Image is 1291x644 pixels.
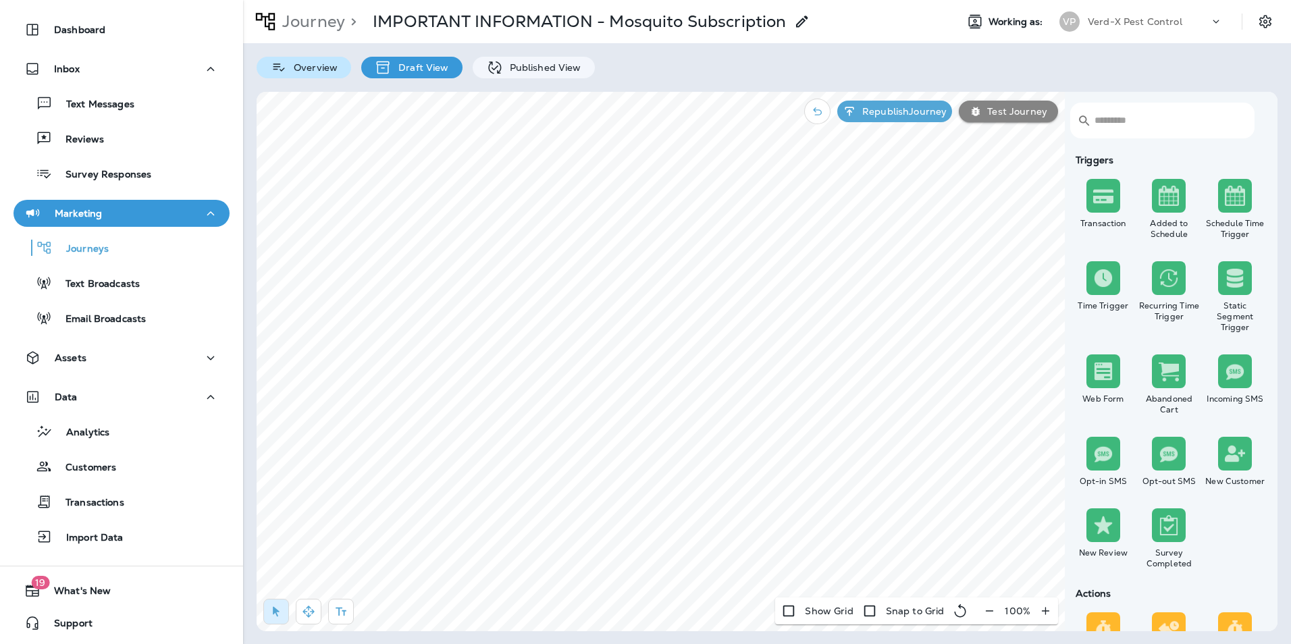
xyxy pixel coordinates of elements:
button: Data [14,383,230,410]
div: VP [1059,11,1080,32]
span: Working as: [989,16,1046,28]
p: Republish Journey [857,106,947,117]
button: Analytics [14,417,230,446]
div: Actions [1070,588,1268,599]
div: Added to Schedule [1139,218,1200,240]
button: Dashboard [14,16,230,43]
p: Reviews [52,134,104,146]
button: Email Broadcasts [14,304,230,332]
button: 19What's New [14,577,230,604]
p: Survey Responses [52,169,151,182]
div: Time Trigger [1073,300,1134,311]
p: Test Journey [982,106,1047,117]
button: Support [14,610,230,637]
p: Inbox [54,63,80,74]
p: Transactions [52,497,124,510]
p: 100 % [1005,606,1030,616]
button: Import Data [14,522,230,551]
button: Reviews [14,124,230,153]
p: Journey [277,11,345,32]
p: Analytics [53,427,109,439]
p: Dashboard [54,24,105,35]
p: Assets [55,352,86,363]
span: Support [41,618,93,634]
div: Incoming SMS [1205,394,1265,404]
p: Verd-X Pest Control [1088,16,1182,27]
p: Import Data [53,532,124,545]
button: Settings [1253,9,1277,34]
p: Text Broadcasts [52,278,140,291]
button: Customers [14,452,230,481]
p: Data [55,392,78,402]
button: Test Journey [959,101,1058,122]
div: Survey Completed [1139,547,1200,569]
button: Journeys [14,234,230,262]
span: 19 [31,576,49,589]
div: Opt-in SMS [1073,476,1134,487]
div: Recurring Time Trigger [1139,300,1200,322]
p: IMPORTANT INFORMATION - Mosquito Subscription [373,11,786,32]
div: Web Form [1073,394,1134,404]
button: Transactions [14,487,230,516]
div: Opt-out SMS [1139,476,1200,487]
div: Schedule Time Trigger [1205,218,1265,240]
button: Text Broadcasts [14,269,230,297]
div: New Customer [1205,476,1265,487]
p: Customers [52,462,116,475]
div: Static Segment Trigger [1205,300,1265,333]
p: > [345,11,357,32]
p: Email Broadcasts [52,313,146,326]
p: Journeys [53,243,109,256]
div: New Review [1073,547,1134,558]
div: Abandoned Cart [1139,394,1200,415]
p: Snap to Grid [886,606,945,616]
span: What's New [41,585,111,601]
p: Marketing [55,208,102,219]
p: Draft View [392,62,448,73]
p: Text Messages [53,99,134,111]
button: Text Messages [14,89,230,117]
button: RepublishJourney [837,101,952,122]
button: Assets [14,344,230,371]
button: Inbox [14,55,230,82]
p: Published View [503,62,581,73]
div: Transaction [1073,218,1134,229]
div: Triggers [1070,155,1268,165]
button: Marketing [14,200,230,227]
button: Survey Responses [14,159,230,188]
p: Show Grid [805,606,853,616]
p: Overview [287,62,338,73]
